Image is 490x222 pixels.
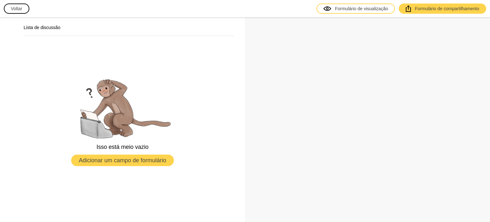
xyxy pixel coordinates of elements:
a: Formulário de compartilhamento [399,4,486,14]
font: Adicionar um campo de formulário [79,157,166,164]
font: Formulário de visualização [335,6,388,11]
a: Formulário de visualização [316,4,395,14]
font: Lista de discussão [24,25,60,30]
button: Voltar [4,4,29,14]
img: empty.png [65,74,180,139]
font: Isso está meio vazio [96,144,148,150]
font: Voltar [11,6,22,11]
button: Adicionar um campo de formulário [71,155,174,166]
font: Formulário de compartilhamento [415,6,479,11]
